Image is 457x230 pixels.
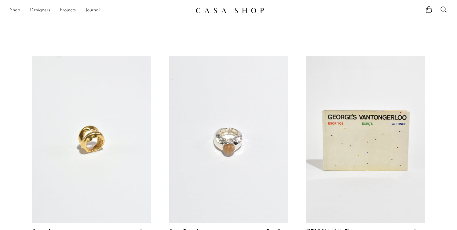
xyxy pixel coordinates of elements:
[10,5,191,16] nav: Desktop navigation
[30,6,50,14] a: Designers
[10,6,20,14] a: Shop
[60,6,76,14] a: Projects
[10,5,191,16] ul: NEW HEADER MENU
[86,6,100,14] a: Journal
